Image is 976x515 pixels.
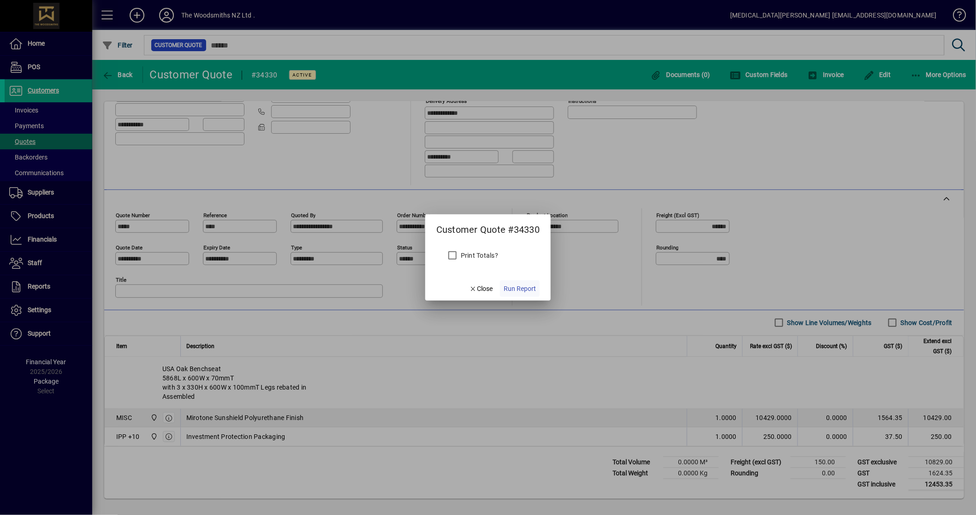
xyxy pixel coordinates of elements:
span: Run Report [504,284,536,294]
button: Close [465,280,497,297]
button: Run Report [500,280,540,297]
span: Close [469,284,493,294]
h2: Customer Quote #34330 [425,214,551,237]
label: Print Totals? [459,251,498,260]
